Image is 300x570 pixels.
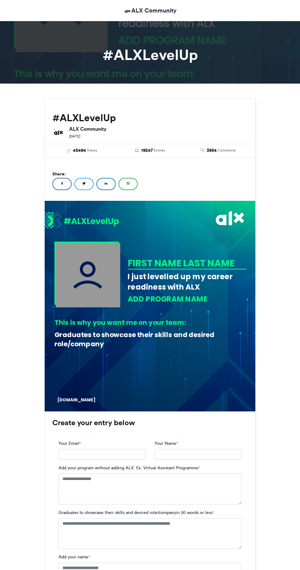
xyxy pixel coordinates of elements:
label: Add your name [58,554,90,560]
span: Comments [218,148,236,153]
small: [DATE] [69,134,80,138]
div: FIRST NAME LAST NAME [128,257,245,269]
h6: ALX Community [69,126,248,131]
span: Views [87,148,97,153]
label: Graduates to showcase their skills and desired role/companyin 20 words or less [58,509,214,516]
span: 3954 [207,147,217,154]
h5: Share: [52,170,248,178]
label: Your Name [155,440,178,447]
h3: Create your entry below [52,419,248,426]
a: 3954 Comments [189,147,248,154]
img: ALX Community [52,126,65,139]
span: 19247 [141,147,153,154]
div: This is why you want me on your team: [54,318,242,327]
div: [DOMAIN_NAME] [57,397,101,403]
a: 19247 Entries [121,147,180,154]
img: ALX Community [124,7,131,15]
span: 45494 [73,147,86,154]
a: ALX Community [124,6,177,15]
div: I just levelled up my career readiness with ALX [128,272,247,292]
h2: #ALXLevelUp [52,112,248,123]
div: ADD PROGRAM NAME [128,294,247,304]
img: user_filled.png [56,243,120,307]
img: 1721821317.056-e66095c2f9b7be57613cf5c749b4708f54720bc2.png [45,212,119,230]
label: Add your program without adding ALX. Ex. Virtual Assistant Programme [58,465,200,471]
div: Graduates to showcase their skills and desired role/company [54,330,242,348]
label: Your Email [58,440,81,447]
span: Entries [154,148,165,153]
h1: #ALXLevelUp [44,47,256,62]
a: 45494 Views [52,147,111,154]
